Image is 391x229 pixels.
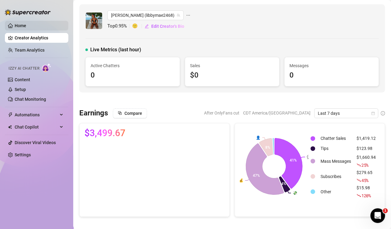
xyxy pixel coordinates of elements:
[293,191,297,195] text: 💸
[383,208,388,213] span: 1
[318,109,375,118] span: Last 7 days
[371,111,375,115] span: calendar
[144,21,185,31] button: Edit Creator's Bio
[91,70,175,81] div: 0
[8,125,12,129] img: Chat Copilot
[15,110,58,120] span: Automations
[118,111,122,115] span: block
[357,178,361,182] span: fall
[132,23,144,30] span: 🙂
[318,134,353,143] td: Chatter Sales
[357,193,361,198] span: fall
[357,135,376,142] div: $1,419.12
[289,62,374,69] span: Messages
[90,46,141,53] span: Live Metrics (last hour)
[15,87,26,92] a: Setup
[107,23,132,30] span: Top 0.95 %
[186,10,190,20] span: ellipsis
[318,154,353,169] td: Mass Messages
[190,70,274,81] div: $0
[113,108,147,118] button: Compare
[124,111,142,116] span: Compare
[15,140,56,145] a: Discover Viral Videos
[190,62,274,69] span: Sales
[318,184,353,199] td: Other
[15,23,26,28] a: Home
[79,108,108,118] h3: Earnings
[361,193,371,198] span: 120 %
[381,111,385,115] span: info-circle
[84,128,125,138] span: $3,499.67
[357,154,376,169] div: $1,660.94
[15,122,58,132] span: Chat Copilot
[361,177,368,183] span: 45 %
[289,70,374,81] div: 0
[111,11,180,20] span: Libby (libbymae2468)
[86,13,102,29] img: Libby
[318,144,353,153] td: Tips
[239,178,243,183] text: 💰
[9,66,39,71] span: Izzy AI Chatter
[357,169,376,184] div: $279.65
[361,162,368,168] span: 25 %
[151,24,184,29] span: Edit Creator's Bio
[8,112,13,117] span: thunderbolt
[15,152,31,157] a: Settings
[357,184,376,199] div: $15.98
[204,108,239,118] span: After OnlyFans cut
[307,154,311,159] text: 💬
[91,62,175,69] span: Active Chatters
[15,48,45,53] a: Team Analytics
[177,13,180,17] span: team
[357,145,376,152] div: $123.98
[42,63,51,72] img: AI Chatter
[318,169,353,184] td: Subscribes
[256,135,260,140] text: 👤
[145,24,149,28] span: edit
[357,163,361,167] span: fall
[15,77,30,82] a: Content
[370,208,385,223] iframe: Intercom live chat
[5,9,51,15] img: logo-BBDzfeDw.svg
[243,108,310,118] span: CDT America/[GEOGRAPHIC_DATA]
[15,97,46,102] a: Chat Monitoring
[15,33,63,43] a: Creator Analytics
